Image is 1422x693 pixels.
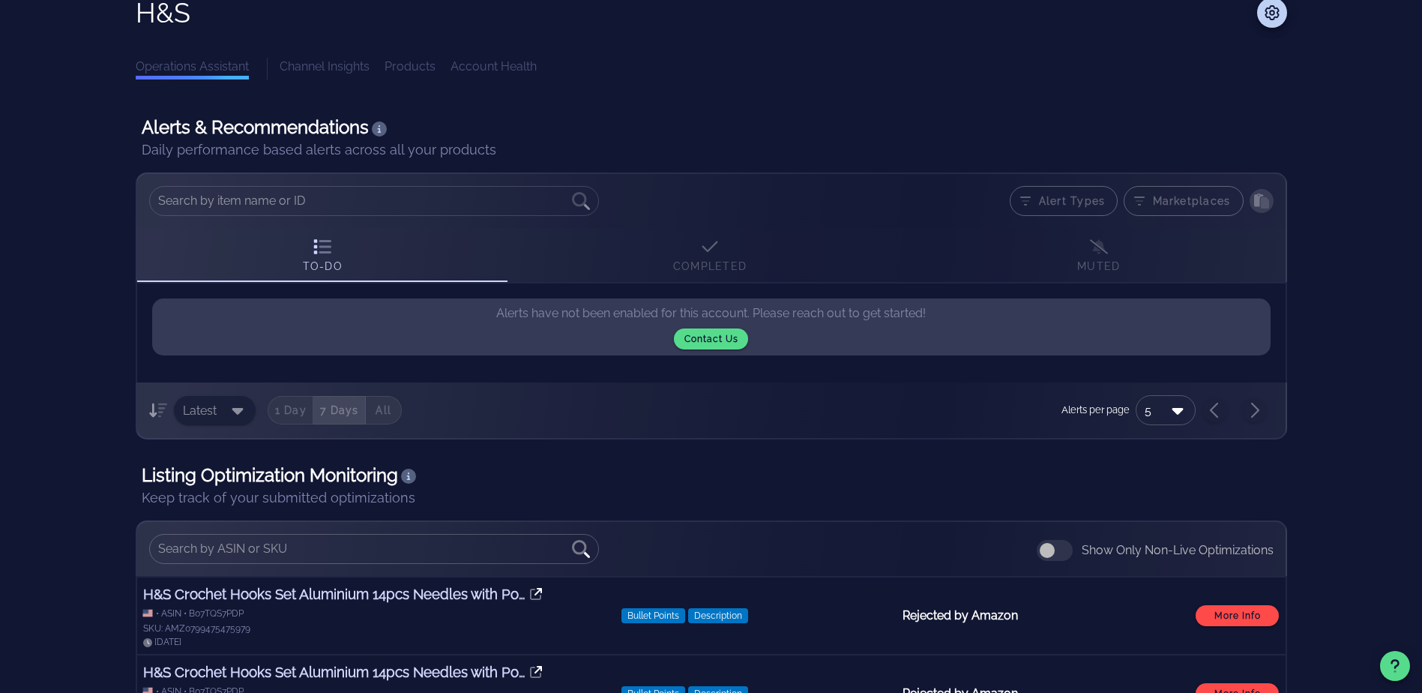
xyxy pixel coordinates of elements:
span: [DATE] [154,637,181,647]
nav: Pagination Navigation [1196,394,1274,426]
button: Support [1380,651,1410,681]
div: • ASIN • B07TQS7PDP [156,607,244,619]
h3: H&S Crochet Hooks Set Aluminium 14pcs Needles with Pouch Case 2mm 2.5mm 3mm 3.5mm 4mm 4.5mm 5mm 5... [143,583,527,604]
span: Description [688,608,748,623]
div: 5 [1136,395,1196,425]
h4: Rejected by Amazon [903,607,1184,625]
input: Search by ASIN or SKU [158,537,569,561]
div: 5 [1145,404,1151,418]
div: Keep track of your submitted optimizations [142,487,1281,508]
h1: Listing Optimization Monitoring [142,463,1281,487]
input: Search by item name or ID [158,189,569,213]
label: Show Only Non-Live Optimizations [1082,543,1274,558]
span: contact us [684,334,739,344]
span: Bullet Points [621,608,685,623]
a: H&S Crochet Hooks Set Aluminium 14pcs Needles with Pouch Case 2mm 2.5mm 3mm 3.5mm 4mm 4.5mm 5mm 5... [143,583,603,604]
a: To-Do [137,228,507,282]
h1: Alerts & Recommendations [142,115,1281,139]
div: Daily performance based alerts across all your products [142,139,1281,160]
button: contact us [674,328,748,349]
p: Alerts have not been enabled for this account. Please reach out to get started! [152,298,1271,355]
small: Alerts per page [1061,403,1130,417]
button: More Info [1196,605,1280,626]
span: SKU: AMZ0799475475979 [143,623,250,634]
a: H&S Crochet Hooks Set Aluminium 14pcs Needles with Pouch Case 2mm 2.5mm 3mm 3.5mm 4mm 4.5mm 5mm 5... [143,661,603,682]
span: More Info [1205,610,1270,621]
h3: H&S Crochet Hooks Set Aluminium 14pcs Needles with Pouch Case 2mm 2.5mm 3mm 3.5mm 4mm 4.5mm 5mm 5... [143,661,527,682]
